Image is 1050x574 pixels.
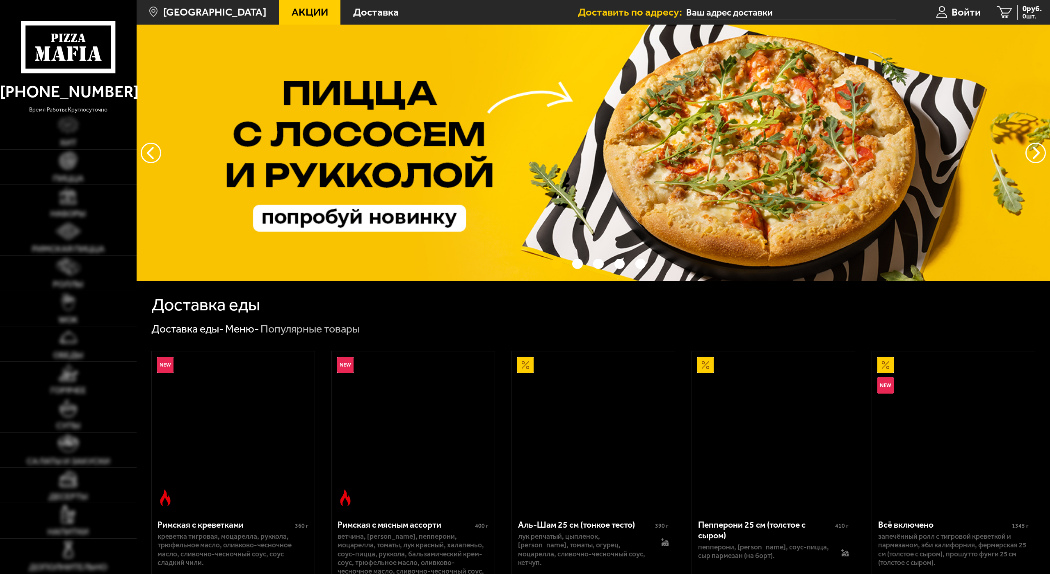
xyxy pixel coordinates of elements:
span: 390 г [655,522,669,529]
span: 0 руб. [1023,5,1042,13]
span: 360 г [295,522,308,529]
span: [GEOGRAPHIC_DATA] [163,7,266,18]
span: Акции [292,7,328,18]
span: Доставить по адресу: [578,7,686,18]
span: Римская пицца [32,244,105,253]
h1: Доставка еды [151,296,260,314]
span: WOK [59,315,78,324]
span: Роллы [53,280,83,288]
a: Доставка еды- [151,322,224,335]
p: Запечённый ролл с тигровой креветкой и пармезаном, Эби Калифорния, Фермерская 25 см (толстое с сы... [878,532,1029,567]
img: Акционный [517,357,534,373]
span: Горячее [50,386,86,394]
img: Акционный [697,357,714,373]
a: АкционныйАль-Шам 25 см (тонкое тесто) [512,351,675,512]
button: точки переключения [551,259,562,269]
span: Хит [60,138,77,147]
span: Дополнительно [29,563,107,571]
div: Всё включено [878,519,1010,530]
p: пепперони, [PERSON_NAME], соус-пицца, сыр пармезан (на борт). [698,543,831,560]
p: лук репчатый, цыпленок, [PERSON_NAME], томаты, огурец, моцарелла, сливочно-чесночный соус, кетчуп. [518,532,651,567]
span: Войти [952,7,981,18]
span: Наборы [50,209,86,218]
div: Римская с креветками [157,519,293,530]
div: Популярные товары [260,322,360,336]
a: АкционныйНовинкаВсё включено [872,351,1035,512]
img: Новинка [337,357,354,373]
img: Новинка [877,377,894,394]
div: Пепперони 25 см (толстое с сыром) [698,519,833,540]
a: НовинкаОстрое блюдоРимская с креветками [152,351,315,512]
button: предыдущий [1025,143,1046,163]
img: Острое блюдо [157,490,173,506]
span: 0 шт. [1023,13,1042,20]
button: точки переключения [593,259,604,269]
button: точки переключения [614,259,625,269]
span: Десерты [49,492,88,501]
button: следующий [141,143,161,163]
a: Меню- [225,322,259,335]
button: точки переключения [635,259,646,269]
div: Римская с мясным ассорти [338,519,473,530]
img: Акционный [877,357,894,373]
a: АкционныйПепперони 25 см (толстое с сыром) [692,351,855,512]
span: 400 г [475,522,488,529]
span: 1345 г [1012,522,1029,529]
img: Новинка [157,357,173,373]
span: Салаты и закуски [27,457,110,465]
a: НовинкаОстрое блюдоРимская с мясным ассорти [332,351,495,512]
span: 410 г [835,522,849,529]
input: Ваш адрес доставки [686,5,896,20]
img: Острое блюдо [337,490,354,506]
span: Напитки [48,527,89,536]
span: Супы [56,421,80,430]
button: точки переключения [572,259,583,269]
span: Обеды [53,351,83,359]
span: Пицца [53,174,84,182]
span: Доставка [353,7,399,18]
div: Аль-Шам 25 см (тонкое тесто) [518,519,653,530]
p: креветка тигровая, моцарелла, руккола, трюфельное масло, оливково-чесночное масло, сливочно-чесно... [157,532,308,567]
